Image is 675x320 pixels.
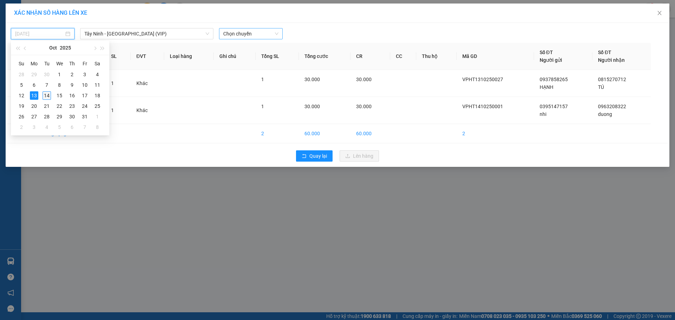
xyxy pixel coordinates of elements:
[66,58,78,69] th: Th
[9,9,44,44] img: logo.jpg
[30,70,38,79] div: 29
[105,43,130,70] th: SL
[7,43,38,70] th: STT
[68,70,76,79] div: 2
[256,124,299,143] td: 2
[30,123,38,131] div: 3
[164,43,214,70] th: Loại hàng
[15,111,28,122] td: 2025-10-26
[40,111,53,122] td: 2025-10-28
[40,101,53,111] td: 2025-10-21
[68,123,76,131] div: 6
[68,81,76,89] div: 9
[15,30,64,38] input: 13/10/2025
[457,124,534,143] td: 2
[53,80,66,90] td: 2025-10-08
[93,81,102,89] div: 11
[17,123,26,131] div: 2
[205,32,210,36] span: down
[53,101,66,111] td: 2025-10-22
[30,81,38,89] div: 6
[14,9,87,16] span: XÁC NHẬN SỐ HÀNG LÊN XE
[40,122,53,132] td: 2025-11-04
[78,58,91,69] th: Fr
[43,70,51,79] div: 30
[457,43,534,70] th: Mã GD
[43,123,51,131] div: 4
[309,152,327,160] span: Quay lại
[657,10,662,16] span: close
[17,112,26,121] div: 26
[91,80,104,90] td: 2025-10-11
[131,97,164,124] td: Khác
[91,69,104,80] td: 2025-10-04
[78,122,91,132] td: 2025-11-07
[66,111,78,122] td: 2025-10-30
[302,154,307,159] span: rollback
[223,28,278,39] span: Chọn chuyến
[356,77,372,82] span: 30.000
[598,57,625,63] span: Người nhận
[55,112,64,121] div: 29
[351,43,390,70] th: CR
[15,80,28,90] td: 2025-10-05
[55,91,64,100] div: 15
[540,57,562,63] span: Người gửi
[78,111,91,122] td: 2025-10-31
[55,81,64,89] div: 8
[304,77,320,82] span: 30.000
[53,111,66,122] td: 2025-10-29
[91,101,104,111] td: 2025-10-25
[78,101,91,111] td: 2025-10-24
[53,58,66,69] th: We
[17,70,26,79] div: 28
[91,111,104,122] td: 2025-11-01
[28,80,40,90] td: 2025-10-06
[40,90,53,101] td: 2025-10-14
[93,70,102,79] div: 4
[28,69,40,80] td: 2025-09-29
[66,90,78,101] td: 2025-10-16
[55,123,64,131] div: 5
[598,104,626,109] span: 0963208322
[28,58,40,69] th: Mo
[81,70,89,79] div: 3
[540,77,568,82] span: 0937858265
[261,77,264,82] span: 1
[81,81,89,89] div: 10
[598,111,612,117] span: duong
[81,123,89,131] div: 7
[540,111,546,117] span: nhi
[540,50,553,55] span: Số ĐT
[30,102,38,110] div: 20
[540,84,553,90] span: HẠNH
[17,81,26,89] div: 5
[462,77,503,82] span: VPHT1310250027
[84,28,209,39] span: Tây Ninh - Sài Gòn (VIP)
[299,124,351,143] td: 60.000
[390,43,416,70] th: CC
[60,41,71,55] button: 2025
[93,102,102,110] div: 25
[49,41,57,55] button: Oct
[28,90,40,101] td: 2025-10-13
[91,58,104,69] th: Sa
[15,101,28,111] td: 2025-10-19
[53,122,66,132] td: 2025-11-05
[40,58,53,69] th: Tu
[598,50,611,55] span: Số ĐT
[66,26,294,35] li: Hotline: 1900 8153
[304,104,320,109] span: 30.000
[66,80,78,90] td: 2025-10-09
[17,91,26,100] div: 12
[15,58,28,69] th: Su
[111,80,114,86] span: 1
[7,70,38,97] td: 1
[81,91,89,100] div: 17
[78,80,91,90] td: 2025-10-10
[93,112,102,121] div: 1
[68,91,76,100] div: 16
[66,69,78,80] td: 2025-10-02
[351,124,390,143] td: 60.000
[340,150,379,162] button: uploadLên hàng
